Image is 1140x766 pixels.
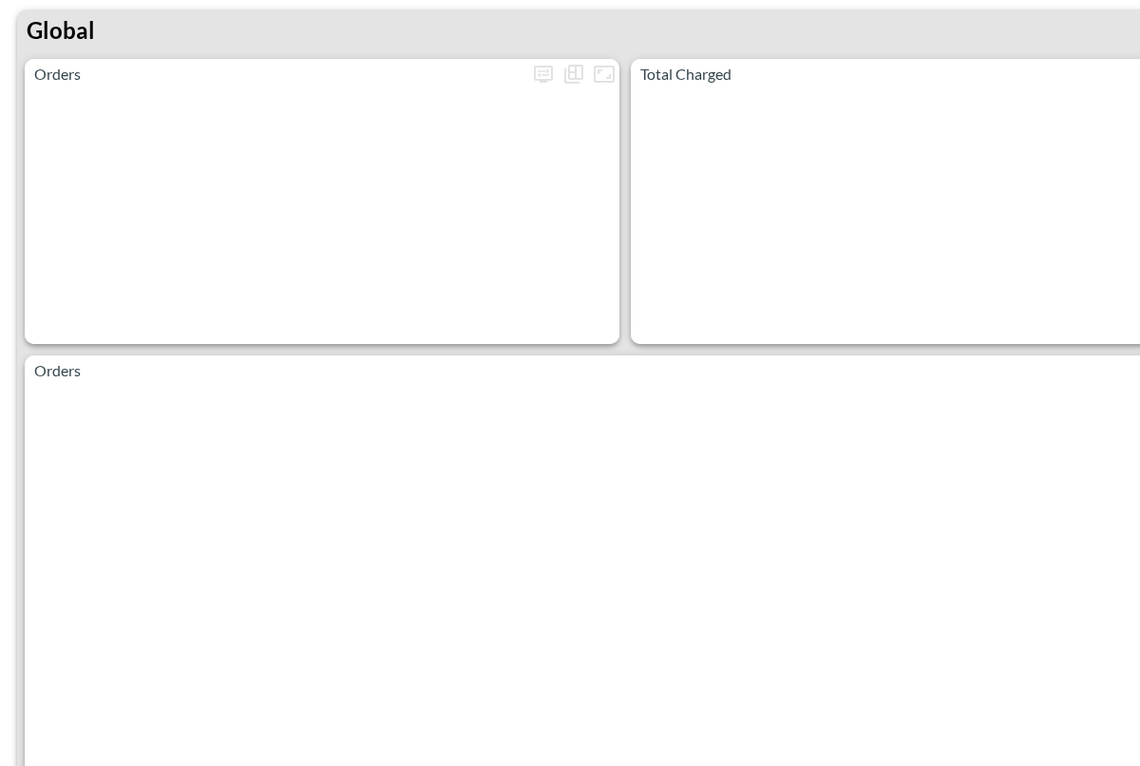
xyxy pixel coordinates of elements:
[631,63,1134,86] p: Total Charged
[559,59,589,89] div: Show as…
[528,59,559,89] button: more
[589,59,619,89] button: Fullscreen
[27,13,95,48] p: Global
[528,59,559,89] span: Display settings
[25,63,528,86] p: Orders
